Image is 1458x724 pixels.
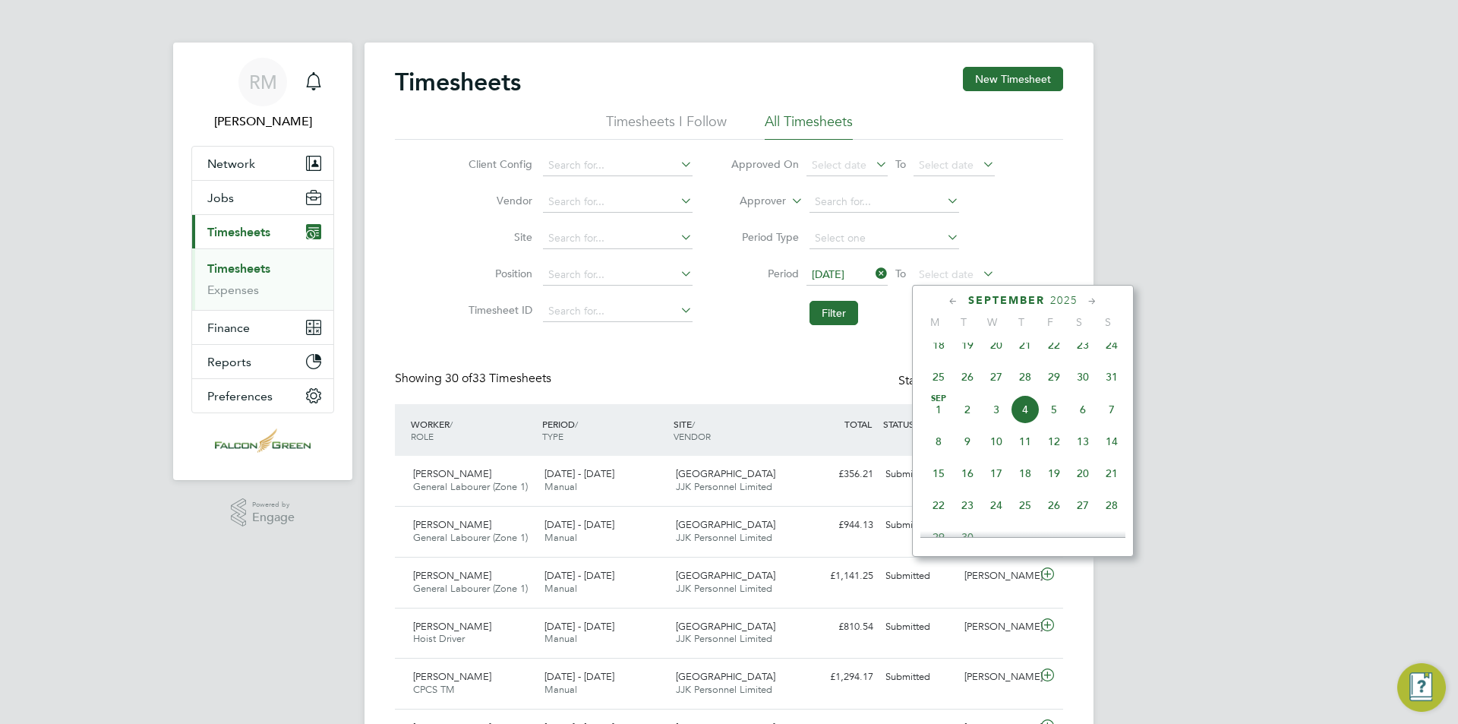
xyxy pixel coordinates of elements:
button: Reports [192,345,333,378]
span: T [1007,315,1036,329]
span: 30 [1068,362,1097,391]
span: 13 [1068,427,1097,456]
span: 19 [953,330,982,359]
span: 1 [924,395,953,424]
span: 21 [1011,330,1040,359]
h2: Timesheets [395,67,521,97]
label: Position [464,267,532,280]
span: 27 [982,362,1011,391]
span: 29 [1040,362,1068,391]
span: 17 [982,459,1011,488]
span: [DATE] [812,267,844,281]
span: Manual [544,531,577,544]
li: All Timesheets [765,112,853,140]
div: Submitted [879,564,958,589]
span: / [450,418,453,430]
span: 26 [1040,491,1068,520]
span: 16 [953,459,982,488]
span: [DATE] - [DATE] [544,569,614,582]
span: 8 [924,427,953,456]
div: [PERSON_NAME] [958,615,1037,640]
span: 5 [1040,395,1068,424]
span: 27 [1068,491,1097,520]
div: Submitted [879,665,958,690]
span: 30 [953,523,982,552]
span: Timesheets [207,225,270,239]
span: Manual [544,582,577,595]
div: [PERSON_NAME] [958,665,1037,690]
div: £944.13 [800,513,879,538]
span: 10 [982,427,1011,456]
span: 18 [924,330,953,359]
span: General Labourer (Zone 1) [413,480,528,493]
span: 23 [1068,330,1097,359]
span: Roisin Murphy [191,112,334,131]
span: 4 [1011,395,1040,424]
input: Search for... [543,301,693,322]
span: 26 [953,362,982,391]
div: STATUS [879,410,958,438]
span: TOTAL [844,418,872,430]
span: [GEOGRAPHIC_DATA] [676,569,775,582]
label: Approver [718,194,786,209]
span: 20 [982,330,1011,359]
span: General Labourer (Zone 1) [413,582,528,595]
span: 25 [924,362,953,391]
span: CPCS TM [413,683,455,696]
span: 3 [982,395,1011,424]
span: [PERSON_NAME] [413,518,491,531]
input: Search for... [543,264,693,286]
span: 29 [924,523,953,552]
input: Search for... [543,191,693,213]
span: RM [249,72,277,92]
button: Preferences [192,379,333,413]
span: 11 [1011,427,1040,456]
button: Network [192,147,333,180]
input: Search for... [543,228,693,249]
span: / [575,418,578,430]
span: 12 [1040,427,1068,456]
span: 21 [1097,459,1126,488]
span: 25 [1011,491,1040,520]
span: JJK Personnel Limited [676,480,772,493]
span: Hoist Driver [413,632,465,645]
span: September [968,294,1045,307]
span: Preferences [207,389,273,403]
span: 28 [1011,362,1040,391]
span: Engage [252,511,295,524]
div: SITE [670,410,801,450]
span: [DATE] - [DATE] [544,467,614,480]
span: [PERSON_NAME] [413,569,491,582]
span: 2 [953,395,982,424]
div: PERIOD [538,410,670,450]
span: 30 of [445,371,472,386]
label: Period [731,267,799,280]
span: Manual [544,480,577,493]
span: 20 [1068,459,1097,488]
div: £810.54 [800,615,879,640]
span: 24 [982,491,1011,520]
div: Submitted [879,615,958,640]
span: Sep [924,395,953,403]
span: JJK Personnel Limited [676,683,772,696]
span: [GEOGRAPHIC_DATA] [676,620,775,633]
div: £1,294.17 [800,665,879,690]
span: Finance [207,321,250,335]
span: ROLE [411,430,434,442]
span: [PERSON_NAME] [413,620,491,633]
span: 2025 [1050,294,1078,307]
span: T [949,315,978,329]
span: General Labourer (Zone 1) [413,531,528,544]
span: [GEOGRAPHIC_DATA] [676,467,775,480]
div: Timesheets [192,248,333,310]
span: TYPE [542,430,563,442]
span: 33 Timesheets [445,371,551,386]
span: [DATE] - [DATE] [544,670,614,683]
label: Period Type [731,230,799,244]
span: Manual [544,683,577,696]
button: Finance [192,311,333,344]
span: [GEOGRAPHIC_DATA] [676,670,775,683]
button: Jobs [192,181,333,214]
div: £356.21 [800,462,879,487]
img: falcongreen-logo-retina.png [215,428,311,453]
